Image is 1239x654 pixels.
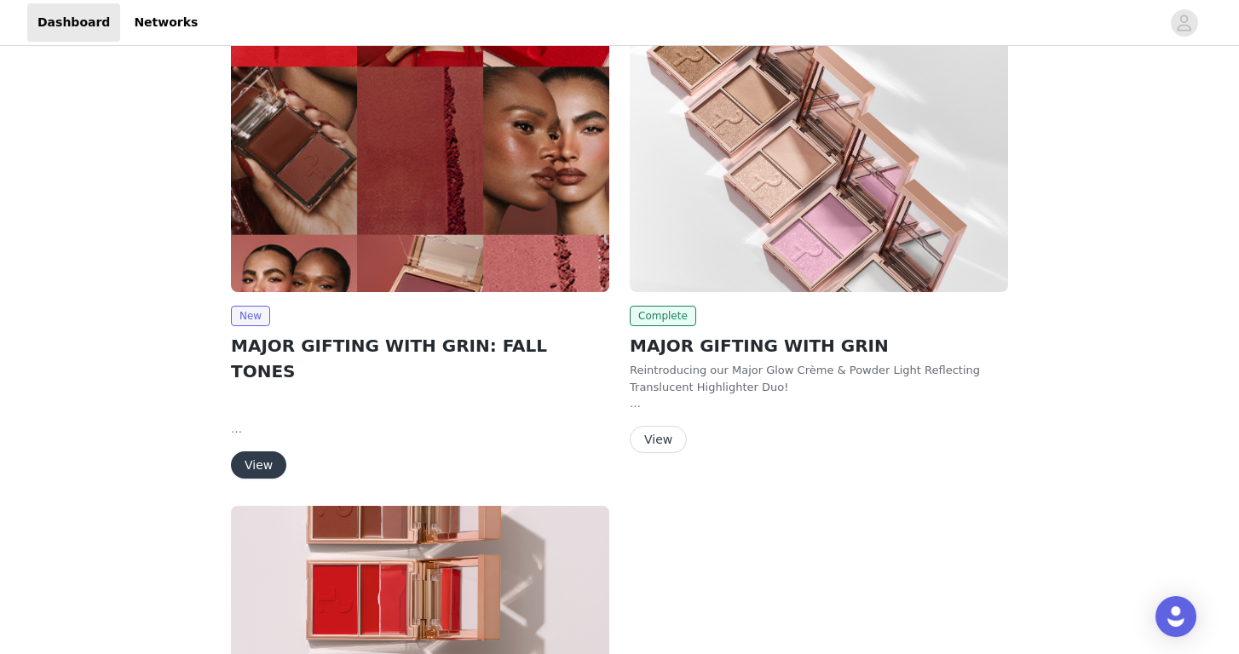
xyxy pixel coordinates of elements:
[1176,9,1192,37] div: avatar
[231,306,270,326] span: New
[630,362,1008,395] p: Reintroducing our Major Glow Crème & Powder Light Reflecting Translucent Highlighter Duo!
[27,3,120,42] a: Dashboard
[630,426,687,453] button: View
[231,451,286,479] button: View
[630,333,1008,359] h2: MAJOR GIFTING WITH GRIN
[1155,596,1196,637] div: Open Intercom Messenger
[630,306,696,326] span: Complete
[124,3,208,42] a: Networks
[231,333,609,384] h2: MAJOR GIFTING WITH GRIN: FALL TONES
[231,9,609,292] img: Patrick Ta Beauty
[231,459,286,472] a: View
[630,433,687,446] a: View
[630,9,1008,292] img: Patrick Ta Beauty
